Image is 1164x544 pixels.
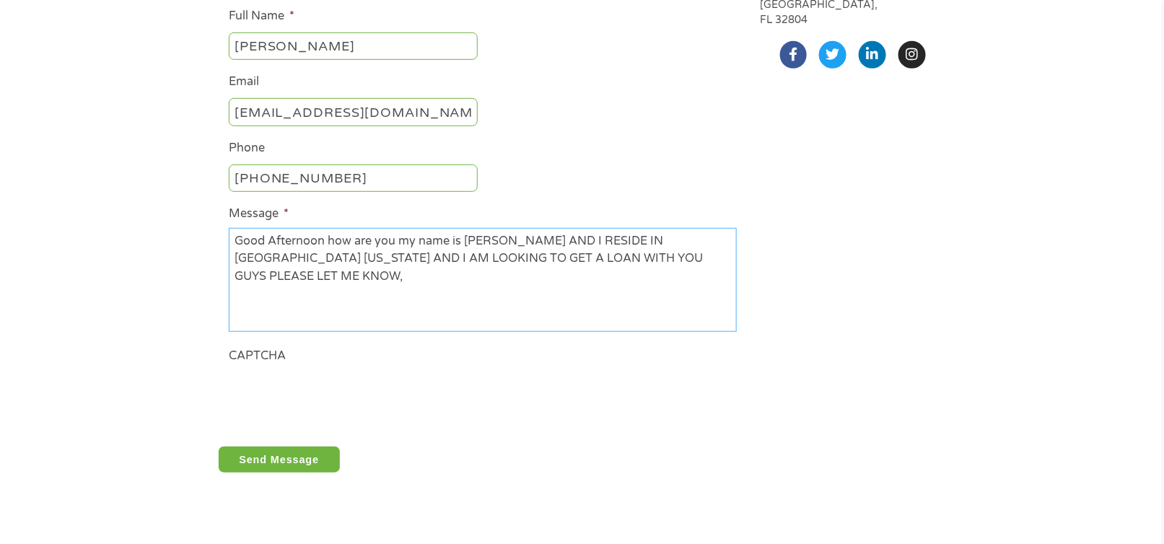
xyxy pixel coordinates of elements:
[229,348,286,364] label: CAPTCHA
[229,206,289,221] label: Message
[229,9,294,24] label: Full Name
[219,447,340,473] input: Send Message
[229,141,265,156] label: Phone
[229,370,447,426] iframe: reCAPTCHA
[229,74,259,89] label: Email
